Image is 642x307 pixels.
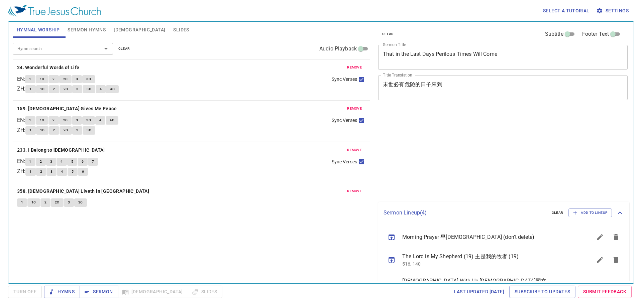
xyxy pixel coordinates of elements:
button: 233. I Belong to [DEMOGRAPHIC_DATA] [17,146,106,154]
span: 4C [110,86,115,92]
button: 1 [25,126,35,134]
span: 1C [40,117,44,123]
button: Select a tutorial [540,5,592,17]
button: 3C [83,85,95,93]
span: Audio Playback [319,45,357,53]
span: 3 [76,117,78,123]
button: 2C [59,75,72,83]
button: Hymns [44,286,80,298]
button: 2 [48,75,59,83]
button: remove [343,146,366,154]
span: clear [382,31,394,37]
span: 1 [29,86,31,92]
span: Slides [173,26,189,34]
span: 1C [40,127,45,133]
button: 4C [106,85,119,93]
button: 4 [57,158,67,166]
span: Submit Feedback [583,288,626,296]
button: 2 [49,85,59,93]
span: Sync Verses [332,158,357,165]
span: Footer Text [582,30,609,38]
b: 358. [DEMOGRAPHIC_DATA] Liveth in [GEOGRAPHIC_DATA] [17,187,149,195]
span: Sermon [85,288,113,296]
button: 1 [25,168,35,176]
img: True Jesus Church [8,5,101,17]
span: remove [347,64,362,70]
span: [DEMOGRAPHIC_DATA] With Us [DEMOGRAPHIC_DATA]同在 [402,277,576,285]
button: clear [378,30,398,38]
span: 2 [40,159,42,165]
a: Last updated [DATE] [451,286,507,298]
span: clear [552,210,563,216]
button: 2 [36,168,46,176]
span: 5 [71,159,73,165]
button: 4 [95,116,105,124]
button: remove [343,63,366,71]
button: 159. [DEMOGRAPHIC_DATA] Gives Me Peace [17,105,118,113]
button: 2C [60,85,72,93]
span: 5 [72,169,74,175]
span: 4 [61,169,63,175]
span: Hymnal Worship [17,26,60,34]
button: 2 [49,126,59,134]
button: 4 [96,85,106,93]
button: 3C [82,116,95,124]
span: Sync Verses [332,76,357,83]
button: remove [343,105,366,113]
button: Settings [595,5,631,17]
button: 1 [25,75,35,83]
button: 1C [36,75,48,83]
button: 2C [60,126,72,134]
iframe: from-child [376,107,578,199]
span: 6 [82,169,84,175]
span: The Lord is My Shepherd (19) 主是我的牧者 (19) [402,253,576,261]
span: 1 [21,199,23,205]
span: 2 [53,127,55,133]
span: 1 [29,169,31,175]
span: Settings [598,7,629,15]
span: 3 [76,86,78,92]
span: 1 [29,76,31,82]
button: Add to Lineup [568,208,612,217]
button: 1 [25,85,35,93]
span: 2 [44,199,46,205]
span: Subscribe to Updates [515,288,570,296]
p: EN : [17,116,25,124]
p: Sermon Lineup ( 4 ) [384,209,546,217]
span: 3C [86,117,91,123]
button: 3 [72,126,82,134]
a: Subscribe to Updates [509,286,575,298]
textarea: 末世必有危險的日子來到 [383,81,623,94]
button: 2C [51,198,64,206]
span: 2 [40,169,42,175]
p: ZH : [17,85,25,93]
span: 2C [55,199,60,205]
button: 5 [67,158,77,166]
div: Sermon Lineup(4)clearAdd to Lineup [378,202,629,224]
button: 5 [68,168,78,176]
span: 2 [52,117,55,123]
span: 4 [100,86,102,92]
span: 1 [29,117,31,123]
span: 1 [29,127,31,133]
span: remove [347,106,362,112]
span: Hymns [49,288,75,296]
button: 3C [82,75,95,83]
textarea: That in the Last Days Perilous Times Will Come [383,51,623,63]
button: 1C [27,198,40,206]
p: 516, 140 [402,261,576,267]
span: 2C [64,127,68,133]
span: 4 [99,117,101,123]
p: ZH : [17,126,25,134]
button: 1C [36,85,49,93]
button: 3 [46,158,56,166]
b: 24. Wonderful Words of Life [17,63,80,72]
span: [DEMOGRAPHIC_DATA] [114,26,165,34]
button: 1 [25,158,35,166]
button: 3 [64,198,74,206]
button: 2C [59,116,72,124]
button: 1C [36,116,48,124]
span: Sync Verses [332,117,357,124]
span: 4 [61,159,63,165]
span: remove [347,147,362,153]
